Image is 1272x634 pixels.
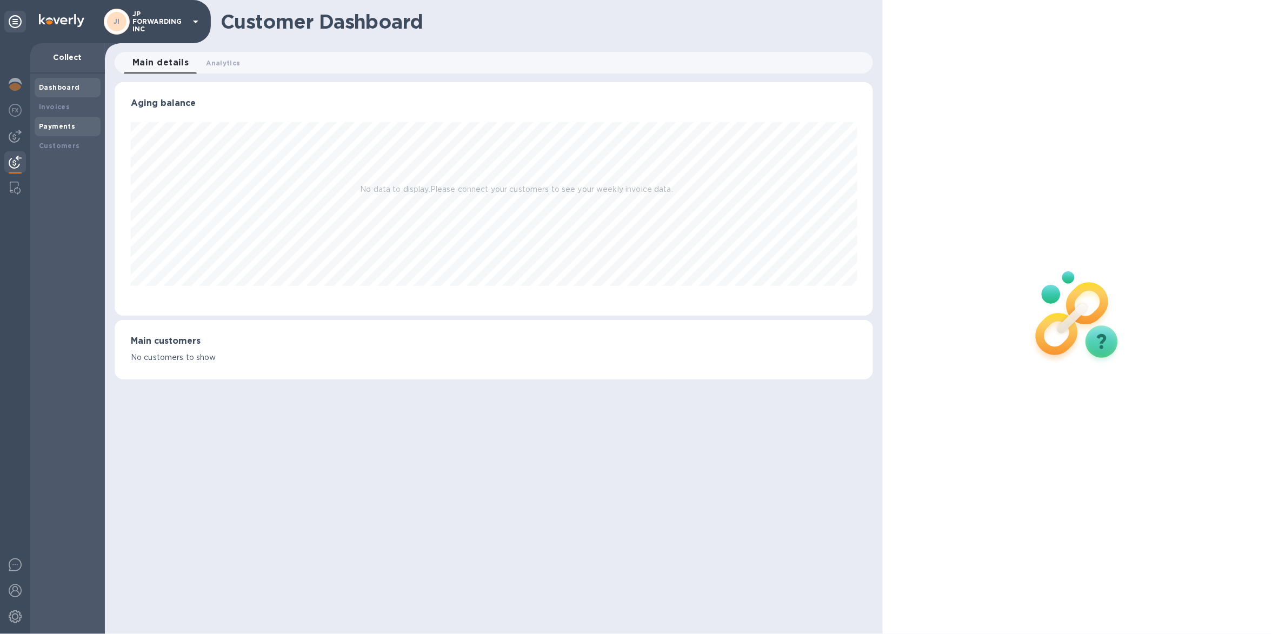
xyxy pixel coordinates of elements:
[132,55,189,70] span: Main details
[131,98,857,109] h3: Aging balance
[39,142,80,150] b: Customers
[114,17,120,25] b: JI
[39,52,96,63] p: Collect
[9,104,22,117] img: Foreign exchange
[131,352,857,363] p: No customers to show
[39,83,80,91] b: Dashboard
[221,10,865,33] h1: Customer Dashboard
[4,11,26,32] div: Unpin categories
[207,57,241,69] span: Analytics
[131,336,857,346] h3: Main customers
[39,103,70,111] b: Invoices
[39,122,75,130] b: Payments
[39,14,84,27] img: Logo
[132,10,187,33] p: JP FORWARDING INC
